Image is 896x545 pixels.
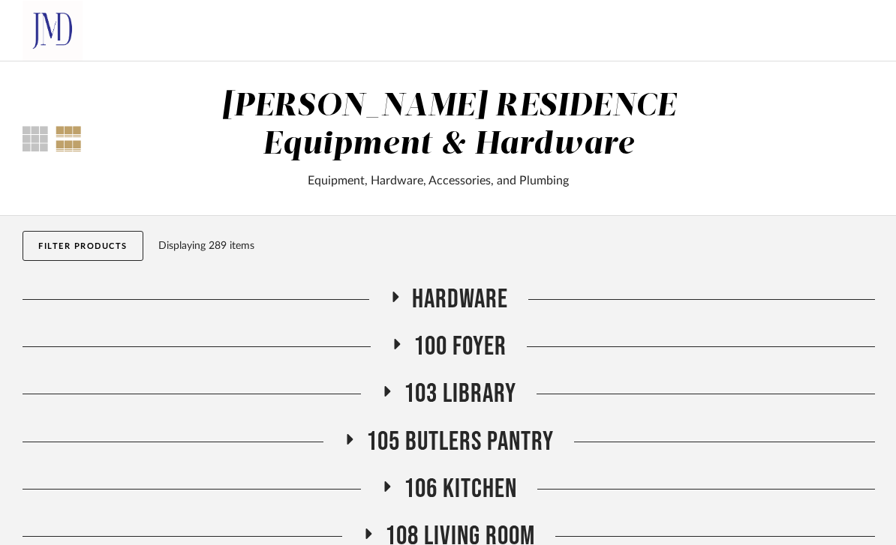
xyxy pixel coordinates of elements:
[366,426,554,458] span: 105 Butlers Pantry
[23,231,143,261] button: Filter Products
[23,1,83,61] img: b6e93ddb-3093-428f-831c-65e5a4f8d4fb.png
[158,238,868,254] div: Displaying 289 items
[412,283,508,316] span: HARDWARE
[413,331,507,363] span: 100 Foyer
[221,91,677,160] div: [PERSON_NAME] RESIDENCE Equipment & Hardware
[168,172,708,190] div: Equipment, Hardware, Accessories, and Plumbing
[404,378,516,410] span: 103 Library
[404,473,517,505] span: 106 Kitchen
